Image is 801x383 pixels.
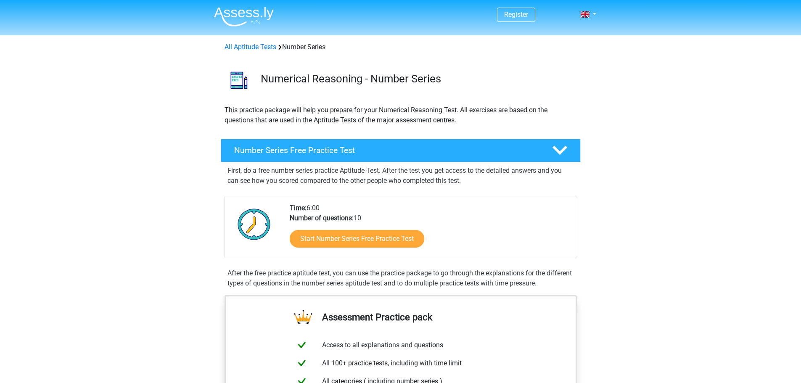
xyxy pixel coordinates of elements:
a: Register [504,11,528,18]
img: Assessly [214,7,274,26]
p: This practice package will help you prepare for your Numerical Reasoning Test. All exercises are ... [225,105,577,125]
img: Clock [233,203,275,245]
a: All Aptitude Tests [225,43,276,51]
h3: Numerical Reasoning - Number Series [261,72,574,85]
img: number series [221,62,257,98]
b: Number of questions: [290,214,354,222]
p: First, do a free number series practice Aptitude Test. After the test you get access to the detai... [227,166,574,186]
a: Number Series Free Practice Test [217,139,584,162]
div: 6:00 10 [283,203,576,258]
a: Start Number Series Free Practice Test [290,230,424,248]
div: Number Series [221,42,580,52]
h4: Number Series Free Practice Test [234,145,539,155]
div: After the free practice aptitude test, you can use the practice package to go through the explana... [224,268,577,288]
b: Time: [290,204,307,212]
